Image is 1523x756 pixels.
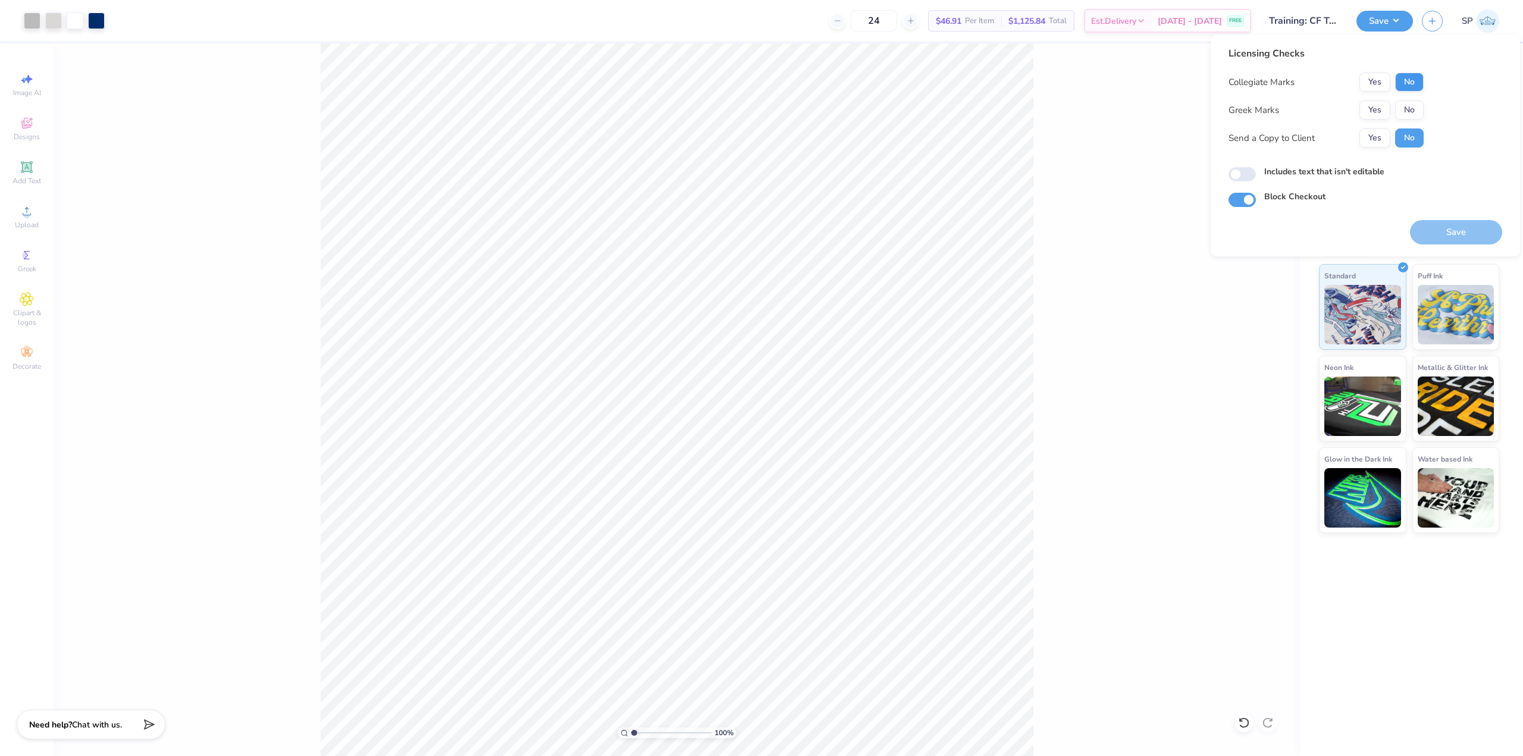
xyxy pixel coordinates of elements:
img: Glow in the Dark Ink [1324,468,1401,528]
span: Standard [1324,269,1356,282]
input: Untitled Design [1260,9,1347,33]
input: – – [851,10,897,32]
div: Greek Marks [1229,103,1279,117]
img: Water based Ink [1418,468,1494,528]
button: No [1395,101,1424,120]
span: Metallic & Glitter Ink [1418,361,1488,374]
label: Includes text that isn't editable [1264,165,1384,178]
span: Water based Ink [1418,453,1472,465]
button: Yes [1359,101,1390,120]
button: No [1395,73,1424,92]
span: Total [1049,15,1067,27]
img: Metallic & Glitter Ink [1418,377,1494,436]
span: Puff Ink [1418,269,1443,282]
span: Per Item [965,15,994,27]
img: Neon Ink [1324,377,1401,436]
div: Send a Copy to Client [1229,131,1315,145]
span: Image AI [13,88,41,98]
span: Decorate [12,362,41,371]
img: Sean Pondales [1476,10,1499,33]
span: Est. Delivery [1091,15,1136,27]
button: No [1395,128,1424,148]
span: $46.91 [936,15,961,27]
span: Chat with us. [72,719,122,730]
div: Collegiate Marks [1229,76,1295,89]
span: Clipart & logos [6,308,48,327]
img: Standard [1324,285,1401,344]
button: Yes [1359,73,1390,92]
span: Designs [14,132,40,142]
span: $1,125.84 [1008,15,1045,27]
span: Neon Ink [1324,361,1353,374]
span: SP [1462,14,1473,28]
button: Save [1356,11,1413,32]
span: Add Text [12,176,41,186]
span: Greek [18,264,36,274]
img: Puff Ink [1418,285,1494,344]
div: Licensing Checks [1229,46,1424,61]
span: 100 % [715,727,734,738]
button: Yes [1359,128,1390,148]
strong: Need help? [29,719,72,730]
span: [DATE] - [DATE] [1158,15,1222,27]
span: Upload [15,220,39,230]
span: FREE [1229,17,1242,25]
span: Glow in the Dark Ink [1324,453,1392,465]
label: Block Checkout [1264,190,1325,203]
a: SP [1462,10,1499,33]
